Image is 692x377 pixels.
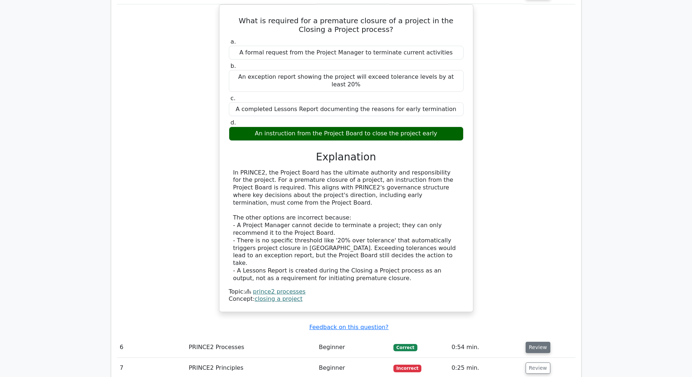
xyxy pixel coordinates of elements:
[309,324,388,331] a: Feedback on this question?
[253,288,305,295] a: prince2 processes
[233,169,459,282] div: In PRINCE2, the Project Board has the ultimate authority and responsibility for the project. For ...
[393,344,417,351] span: Correct
[526,342,550,353] button: Review
[228,16,464,34] h5: What is required for a premature closure of a project in the Closing a Project process?
[231,38,236,45] span: a.
[186,337,316,358] td: PRINCE2 Processes
[231,62,236,69] span: b.
[449,337,523,358] td: 0:54 min.
[229,288,464,296] div: Topic:
[231,95,236,102] span: c.
[229,127,464,141] div: An instruction from the Project Board to close the project early
[316,337,390,358] td: Beginner
[393,365,421,372] span: Incorrect
[229,102,464,116] div: A completed Lessons Report documenting the reasons for early termination
[233,151,459,163] h3: Explanation
[526,362,550,374] button: Review
[255,295,303,302] a: closing a project
[231,119,236,126] span: d.
[229,295,464,303] div: Concept:
[117,337,186,358] td: 6
[229,70,464,92] div: An exception report showing the project will exceed tolerance levels by at least 20%
[229,46,464,60] div: A formal request from the Project Manager to terminate current activities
